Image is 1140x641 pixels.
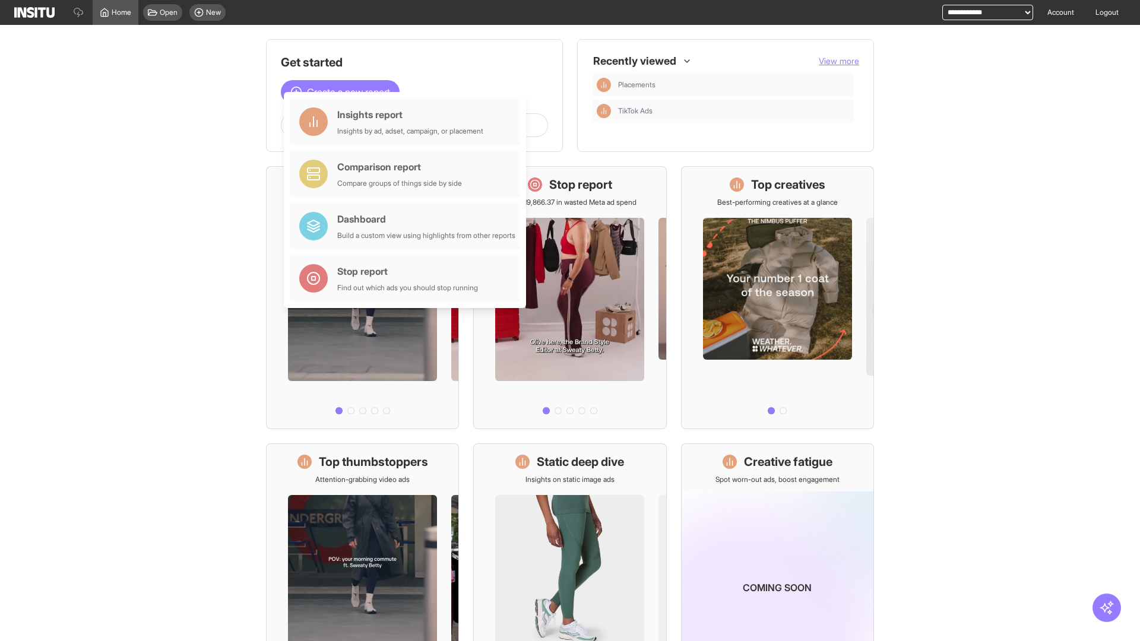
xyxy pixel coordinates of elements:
span: Create a new report [307,85,390,99]
span: Open [160,8,178,17]
div: Insights [597,104,611,118]
h1: Stop report [549,176,612,193]
h1: Top creatives [751,176,825,193]
span: Placements [618,80,655,90]
div: Find out which ads you should stop running [337,283,478,293]
a: Stop reportSave £19,866.37 in wasted Meta ad spend [473,166,666,429]
button: View more [819,55,859,67]
p: Attention-grabbing video ads [315,475,410,484]
a: What's live nowSee all active ads instantly [266,166,459,429]
h1: Get started [281,54,548,71]
a: Top creativesBest-performing creatives at a glance [681,166,874,429]
span: Home [112,8,131,17]
img: Logo [14,7,55,18]
span: Placements [618,80,850,90]
div: Comparison report [337,160,462,174]
div: Compare groups of things side by side [337,179,462,188]
div: Insights [597,78,611,92]
p: Save £19,866.37 in wasted Meta ad spend [503,198,636,207]
p: Insights on static image ads [525,475,615,484]
p: Best-performing creatives at a glance [717,198,838,207]
span: TikTok Ads [618,106,850,116]
div: Insights by ad, adset, campaign, or placement [337,126,483,136]
h1: Top thumbstoppers [319,453,428,470]
span: TikTok Ads [618,106,653,116]
div: Build a custom view using highlights from other reports [337,231,515,240]
div: Dashboard [337,212,515,226]
h1: Static deep dive [537,453,624,470]
span: New [206,8,221,17]
button: Create a new report [281,80,400,104]
div: Insights report [337,107,483,122]
span: View more [819,56,859,66]
div: Stop report [337,264,478,278]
